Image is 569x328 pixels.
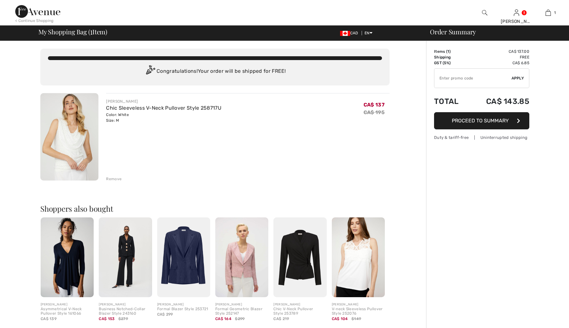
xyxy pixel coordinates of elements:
h2: Shoppers also bought [40,205,390,212]
img: Canadian Dollar [340,31,350,36]
div: Duty & tariff-free | Uninterrupted shipping [434,134,529,140]
div: Asymmetrical V-Neck Pullover Style 161066 [41,307,94,316]
span: Proceed to Summary [452,118,509,124]
td: Free [469,54,529,60]
td: CA$ 137.00 [469,49,529,54]
div: [PERSON_NAME] [106,99,221,104]
td: Total [434,91,469,112]
img: My Info [514,9,519,17]
td: CA$ 6.85 [469,60,529,66]
div: Color: White Size: M [106,112,221,123]
span: CA$ 104 [332,317,348,321]
div: Chic V-Neck Pullover Style 253789 [273,307,326,316]
span: CA$ 139 [41,317,57,321]
span: CA$ 137 [364,102,385,108]
a: Sign In [514,10,519,16]
div: V-neck Sleeveless Pullover Style 252076 [332,307,385,316]
img: My Bag [546,9,551,17]
div: Order Summary [422,29,565,35]
div: Business Notched-Collar Blazer Style 243160 [99,307,152,316]
td: Shipping [434,54,469,60]
img: search the website [482,9,487,17]
img: Chic Sleeveless V-Neck Pullover Style 258717U [40,93,98,181]
input: Promo code [434,69,512,88]
span: $299 [235,316,244,322]
s: CA$ 195 [364,109,385,115]
img: 1ère Avenue [15,5,60,18]
div: < Continue Shopping [15,18,54,24]
span: CA$ 299 [157,312,173,317]
div: [PERSON_NAME] [501,18,532,25]
span: My Shopping Bag ( Item) [38,29,107,35]
span: 1 [554,10,556,16]
img: Chic V-Neck Pullover Style 253789 [273,217,326,297]
img: Formal Blazer Style 253721 [157,217,210,297]
a: Chic Sleeveless V-Neck Pullover Style 258717U [106,105,221,111]
img: V-neck Sleeveless Pullover Style 252076 [332,217,385,297]
div: Formal Blazer Style 253721 [157,307,210,311]
span: Apply [512,75,524,81]
div: [PERSON_NAME] [99,302,152,307]
td: CA$ 143.85 [469,91,529,112]
div: Congratulations! Your order will be shipped for FREE! [48,65,382,78]
span: CA$ 219 [273,317,289,321]
div: [PERSON_NAME] [332,302,385,307]
div: [PERSON_NAME] [215,302,268,307]
img: Congratulation2.svg [144,65,157,78]
img: Formal Geometric Blazer Style 252147 [215,217,268,297]
span: CA$ 164 [215,317,231,321]
td: GST (5%) [434,60,469,66]
div: Formal Geometric Blazer Style 252147 [215,307,268,316]
td: Items ( ) [434,49,469,54]
span: CAD [340,31,361,35]
span: 1 [447,49,449,54]
div: [PERSON_NAME] [157,302,210,307]
span: 1 [90,27,92,35]
img: Business Notched-Collar Blazer Style 243160 [99,217,152,297]
div: [PERSON_NAME] [273,302,326,307]
div: Remove [106,176,122,182]
img: Asymmetrical V-Neck Pullover Style 161066 [41,217,94,297]
a: 1 [532,9,564,17]
span: $279 [118,316,128,322]
button: Proceed to Summary [434,112,529,129]
div: [PERSON_NAME] [41,302,94,307]
span: EN [365,31,372,35]
span: CA$ 153 [99,317,115,321]
span: $149 [351,316,361,322]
